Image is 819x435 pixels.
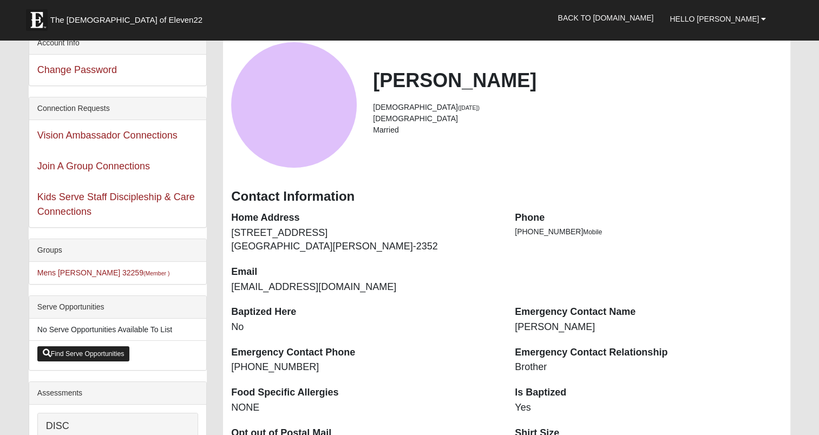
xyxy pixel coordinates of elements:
div: Connection Requests [29,97,206,120]
dt: Home Address [231,211,499,225]
dt: Is Baptized [515,386,782,400]
a: Vision Ambassador Connections [37,130,178,141]
div: Account Info [29,32,206,55]
span: Mobile [583,228,602,236]
img: Eleven22 logo [26,9,48,31]
h2: [PERSON_NAME] [373,69,782,92]
dt: Emergency Contact Name [515,305,782,319]
dd: Brother [515,360,782,374]
li: [PHONE_NUMBER] [515,226,782,238]
li: No Serve Opportunities Available To List [29,319,206,341]
dd: Yes [515,401,782,415]
dt: Emergency Contact Phone [231,346,499,360]
a: Mens [PERSON_NAME] 32259(Member ) [37,268,170,277]
span: The [DEMOGRAPHIC_DATA] of Eleven22 [50,15,202,25]
small: (Member ) [143,270,169,276]
dt: Email [231,265,499,279]
a: Find Serve Opportunities [37,346,130,361]
li: Married [373,124,782,136]
h3: Contact Information [231,189,782,205]
dt: Baptized Here [231,305,499,319]
small: ([DATE]) [458,104,480,111]
div: Groups [29,239,206,262]
a: Hello [PERSON_NAME] [661,5,774,32]
a: View Fullsize Photo [231,42,357,168]
li: [DEMOGRAPHIC_DATA] [373,102,782,113]
dd: No [231,320,499,334]
dd: [STREET_ADDRESS] [GEOGRAPHIC_DATA][PERSON_NAME]-2352 [231,226,499,254]
dt: Food Specific Allergies [231,386,499,400]
a: Kids Serve Staff Discipleship & Care Connections [37,192,195,217]
span: Hello [PERSON_NAME] [670,15,759,23]
a: The [DEMOGRAPHIC_DATA] of Eleven22 [21,4,237,31]
dd: [PERSON_NAME] [515,320,782,334]
li: [DEMOGRAPHIC_DATA] [373,113,782,124]
dd: NONE [231,401,499,415]
a: Back to [DOMAIN_NAME] [549,4,661,31]
dt: Phone [515,211,782,225]
dt: Emergency Contact Relationship [515,346,782,360]
dd: [PHONE_NUMBER] [231,360,499,374]
div: Serve Opportunities [29,296,206,319]
a: Change Password [37,64,117,75]
dd: [EMAIL_ADDRESS][DOMAIN_NAME] [231,280,499,294]
a: Join A Group Connections [37,161,150,172]
div: Assessments [29,382,206,405]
